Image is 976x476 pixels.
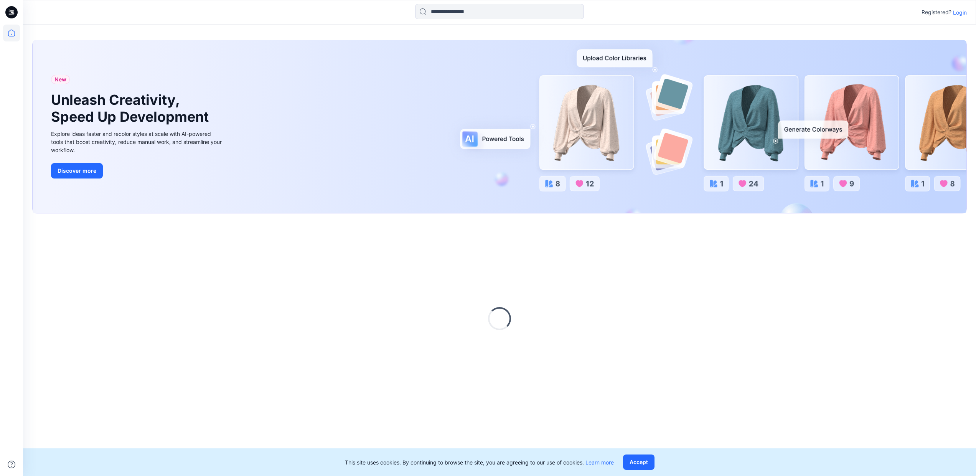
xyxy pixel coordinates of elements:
[585,459,614,466] a: Learn more
[51,163,103,178] button: Discover more
[54,75,66,84] span: New
[953,8,967,17] p: Login
[922,8,951,17] p: Registered?
[51,163,224,178] a: Discover more
[345,458,614,466] p: This site uses cookies. By continuing to browse the site, you are agreeing to our use of cookies.
[51,92,212,125] h1: Unleash Creativity, Speed Up Development
[623,455,655,470] button: Accept
[51,130,224,154] div: Explore ideas faster and recolor styles at scale with AI-powered tools that boost creativity, red...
